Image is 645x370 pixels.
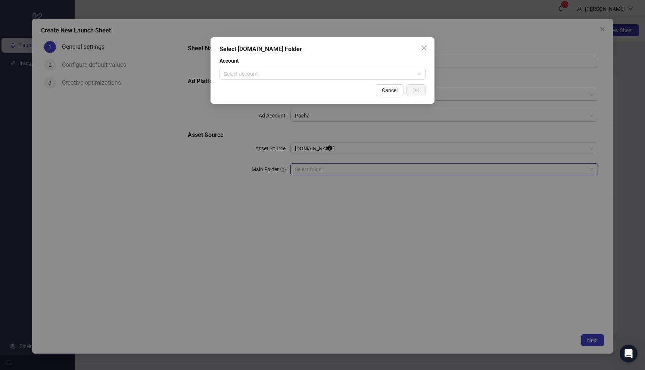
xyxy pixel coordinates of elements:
strong: Account [219,58,239,64]
span: Cancel [382,87,398,93]
button: Close [418,42,430,54]
div: Open Intercom Messenger [620,345,638,363]
div: Select [DOMAIN_NAME] Folder [219,45,426,54]
button: Cancel [376,84,403,96]
span: close [421,45,427,51]
button: OK [406,84,426,96]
